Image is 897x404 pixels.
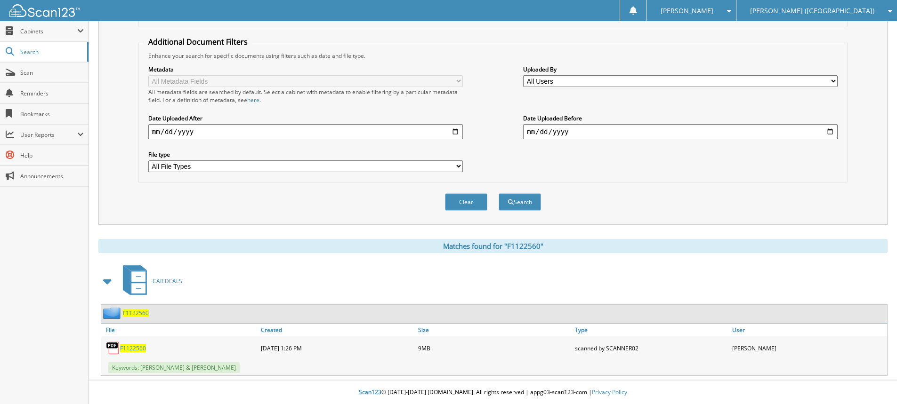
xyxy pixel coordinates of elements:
[123,309,149,317] a: F1122560
[108,362,240,373] span: Keywords: [PERSON_NAME] & [PERSON_NAME]
[20,151,84,159] span: Help
[573,324,730,336] a: Type
[445,193,487,211] button: Clear
[89,381,897,404] div: © [DATE]-[DATE] [DOMAIN_NAME]. All rights reserved | appg03-scan123-com |
[573,339,730,357] div: scanned by SCANNER02
[730,324,887,336] a: User
[20,89,84,97] span: Reminders
[20,172,84,180] span: Announcements
[730,339,887,357] div: [PERSON_NAME]
[103,307,123,319] img: folder2.png
[20,69,84,77] span: Scan
[20,110,84,118] span: Bookmarks
[359,388,381,396] span: Scan123
[98,239,888,253] div: Matches found for "F1122560"
[120,344,146,352] a: F1122560
[117,262,182,300] a: CAR DEALS
[148,151,463,158] label: File type
[148,114,463,122] label: Date Uploaded After
[20,27,77,35] span: Cabinets
[247,96,259,104] a: here
[20,131,77,139] span: User Reports
[106,341,120,355] img: PDF.png
[20,48,82,56] span: Search
[144,37,252,47] legend: Additional Document Filters
[153,277,182,285] span: CAR DEALS
[523,114,838,122] label: Date Uploaded Before
[592,388,627,396] a: Privacy Policy
[148,88,463,104] div: All metadata fields are searched by default. Select a cabinet with metadata to enable filtering b...
[523,65,838,73] label: Uploaded By
[259,339,416,357] div: [DATE] 1:26 PM
[416,339,573,357] div: 9MB
[661,8,713,14] span: [PERSON_NAME]
[148,65,463,73] label: Metadata
[259,324,416,336] a: Created
[750,8,874,14] span: [PERSON_NAME] ([GEOGRAPHIC_DATA])
[144,52,842,60] div: Enhance your search for specific documents using filters such as date and file type.
[101,324,259,336] a: File
[148,124,463,139] input: start
[523,124,838,139] input: end
[416,324,573,336] a: Size
[9,4,80,17] img: scan123-logo-white.svg
[850,359,897,404] iframe: Chat Widget
[499,193,541,211] button: Search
